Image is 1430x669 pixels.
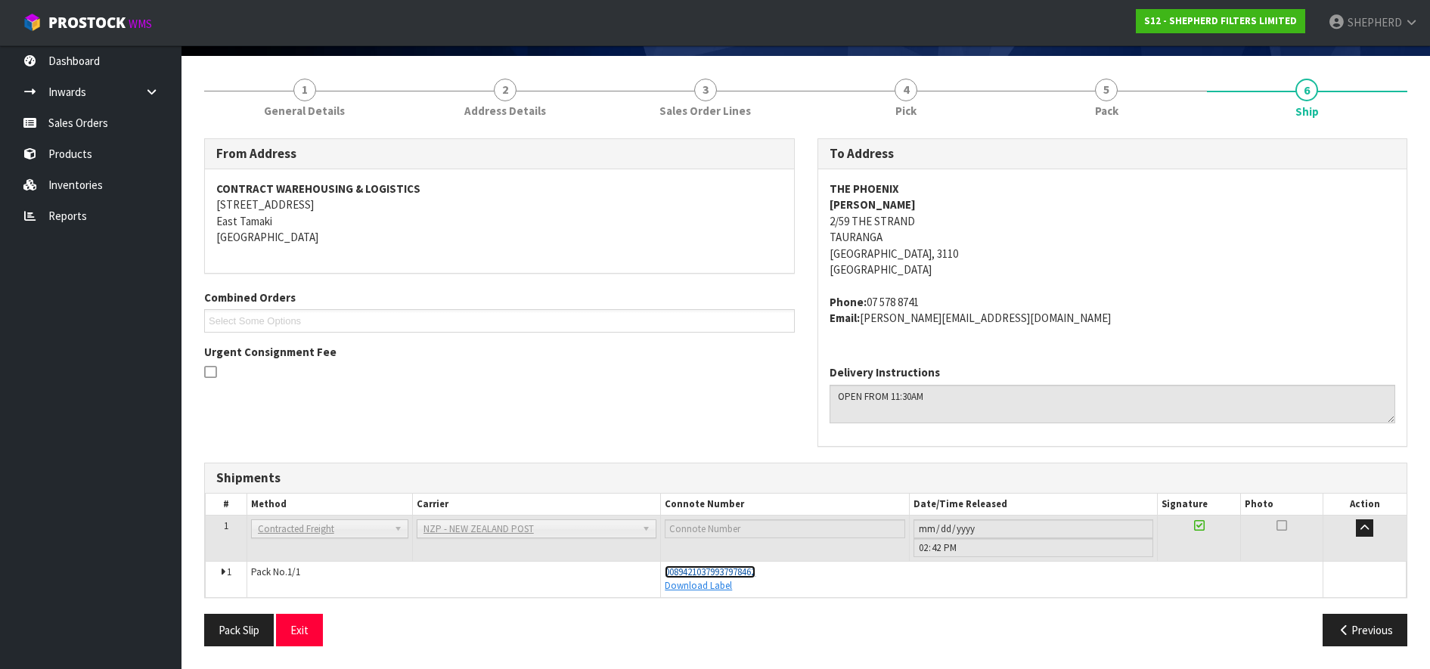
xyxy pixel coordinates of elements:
label: Delivery Instructions [830,364,940,380]
th: Photo [1240,494,1323,516]
strong: THE PHOENIX [830,181,899,196]
h3: From Address [216,147,783,161]
h3: To Address [830,147,1396,161]
a: Download Label [665,579,732,592]
label: Urgent Consignment Fee [204,344,337,360]
button: Exit [276,614,323,646]
th: Action [1323,494,1407,516]
span: 1 [293,79,316,101]
span: 2 [494,79,516,101]
input: Connote Number [665,519,905,538]
h3: Shipments [216,471,1395,485]
span: 3 [694,79,717,101]
span: ProStock [48,13,126,33]
img: cube-alt.png [23,13,42,32]
strong: CONTRACT WAREHOUSING & LOGISTICS [216,181,420,196]
span: 5 [1095,79,1118,101]
span: 1 [227,565,231,578]
address: [STREET_ADDRESS] East Tamaki [GEOGRAPHIC_DATA] [216,181,783,246]
span: 1/1 [287,565,300,578]
button: Previous [1323,614,1407,646]
label: Combined Orders [204,290,296,305]
strong: phone [830,295,867,309]
th: # [206,494,247,516]
strong: [PERSON_NAME] [830,197,916,212]
span: 1 [224,519,228,532]
span: 4 [895,79,917,101]
span: 6 [1295,79,1318,101]
span: Pack [1095,103,1118,119]
span: Ship [1295,104,1319,119]
span: Address Details [464,103,546,119]
strong: email [830,311,860,325]
th: Carrier [412,494,661,516]
small: WMS [129,17,152,31]
a: 00894210379937978462 [665,565,755,578]
th: Signature [1158,494,1241,516]
th: Connote Number [661,494,910,516]
td: Pack No. [247,561,661,596]
span: Sales Order Lines [659,103,751,119]
address: 2/59 THE STRAND TAURANGA [GEOGRAPHIC_DATA], 3110 [GEOGRAPHIC_DATA] [830,181,1396,278]
span: SHEPHERD [1348,15,1402,29]
th: Method [247,494,412,516]
span: Ship [204,127,1407,658]
address: 07 578 8741 [PERSON_NAME][EMAIL_ADDRESS][DOMAIN_NAME] [830,294,1396,327]
th: Date/Time Released [909,494,1158,516]
span: General Details [264,103,345,119]
span: NZP - NEW ZEALAND POST [423,520,637,538]
span: Contracted Freight [258,520,388,538]
strong: S12 - SHEPHERD FILTERS LIMITED [1144,14,1297,27]
button: Pack Slip [204,614,274,646]
span: Pick [895,103,917,119]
